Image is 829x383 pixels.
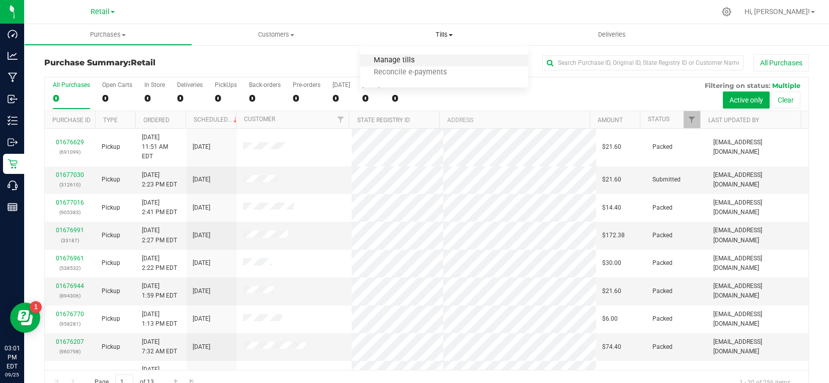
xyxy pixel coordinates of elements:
span: [DATE] [193,342,210,352]
a: Type [103,117,118,124]
span: [DATE] [193,286,210,296]
span: Packed [652,286,673,296]
div: 0 [362,92,380,104]
span: Purchases [25,30,192,39]
a: Customers [192,24,360,45]
a: Deliveries [528,24,696,45]
button: All Purchases [754,54,809,71]
span: Deliveries [585,30,639,39]
p: (33187) [51,236,90,245]
span: [DATE] 1:59 PM EDT [142,281,177,301]
inline-svg: Inventory [8,116,18,126]
input: Search Purchase ID, Original ID, State Registry ID or Customer Name... [542,55,743,70]
a: State Registry ID [357,117,410,124]
div: Deliveries [177,81,203,88]
span: $21.60 [602,286,621,296]
div: All Purchases [53,81,90,88]
a: Purchase ID [52,117,91,124]
p: (958281) [51,319,90,329]
div: 0 [249,92,281,104]
span: [DATE] 1:13 PM EDT [142,310,177,329]
a: 01676629 [56,139,84,146]
div: 0 [392,92,429,104]
p: (538532) [51,263,90,273]
p: (960798) [51,347,90,356]
p: 09/25 [5,371,20,378]
span: [DATE] [193,314,210,324]
a: 01676991 [56,227,84,234]
span: Manage tills [360,56,428,65]
span: [DATE] [193,142,210,152]
span: $30.00 [602,258,621,268]
span: Pickup [102,286,120,296]
span: Packed [652,314,673,324]
button: Clear [771,91,800,109]
span: Packed [652,342,673,352]
span: Packed [652,142,673,152]
span: [EMAIL_ADDRESS][DOMAIN_NAME] [713,138,802,157]
span: Multiple [772,81,800,89]
span: $21.60 [602,142,621,152]
span: Pickup [102,231,120,240]
span: [EMAIL_ADDRESS][DOMAIN_NAME] [713,310,802,329]
a: Tills Manage tills Reconcile e-payments [360,24,528,45]
span: Packed [652,203,673,213]
div: Open Carts [102,81,132,88]
span: [EMAIL_ADDRESS][DOMAIN_NAME] [713,226,802,245]
a: 01676770 [56,311,84,318]
p: (312610) [51,180,90,189]
a: Filter [332,111,349,128]
span: Filtering on status: [705,81,770,89]
a: Last Updated By [708,117,759,124]
span: Pickup [102,258,120,268]
a: Purchases [24,24,192,45]
inline-svg: Dashboard [8,29,18,39]
a: 01676207 [56,338,84,345]
a: Customer [244,116,275,123]
span: $74.40 [602,342,621,352]
a: Amount [598,117,623,124]
th: Address [439,111,590,129]
div: Pre-orders [293,81,320,88]
div: Back-orders [249,81,281,88]
span: $21.60 [602,175,621,184]
iframe: Resource center [10,303,40,333]
inline-svg: Retail [8,159,18,169]
span: [DATE] [193,231,210,240]
span: $172.38 [602,231,625,240]
span: [DATE] [193,175,210,184]
span: [EMAIL_ADDRESS][DOMAIN_NAME] [713,198,802,217]
a: 01676944 [56,282,84,290]
a: Status [648,116,670,123]
div: 0 [102,92,132,104]
a: Ordered [143,117,170,124]
div: 0 [53,92,90,104]
span: [DATE] 11:51 AM EDT [142,133,181,162]
p: (905383) [51,208,90,217]
span: Retail [91,8,110,16]
inline-svg: Call Center [8,180,18,190]
inline-svg: Manufacturing [8,72,18,82]
span: Packed [652,231,673,240]
span: [DATE] 2:23 PM EDT [142,170,177,189]
div: PickUps [215,81,237,88]
a: 01677016 [56,199,84,206]
div: 0 [215,92,237,104]
span: Pickup [102,203,120,213]
a: 01676961 [56,255,84,262]
div: 0 [333,92,350,104]
span: Hi, [PERSON_NAME]! [744,8,810,16]
span: Customers [193,30,360,39]
div: 0 [177,92,203,104]
h3: Purchase Summary: [44,58,299,67]
div: In Store [144,81,165,88]
span: [DATE] [193,203,210,213]
span: $6.00 [602,314,618,324]
p: (894306) [51,291,90,301]
span: Pickup [102,142,120,152]
p: 03:01 PM EDT [5,344,20,371]
span: Retail [131,58,155,67]
span: [EMAIL_ADDRESS][DOMAIN_NAME] [713,337,802,356]
button: Active only [723,91,770,109]
span: [DATE] 2:41 PM EDT [142,198,177,217]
